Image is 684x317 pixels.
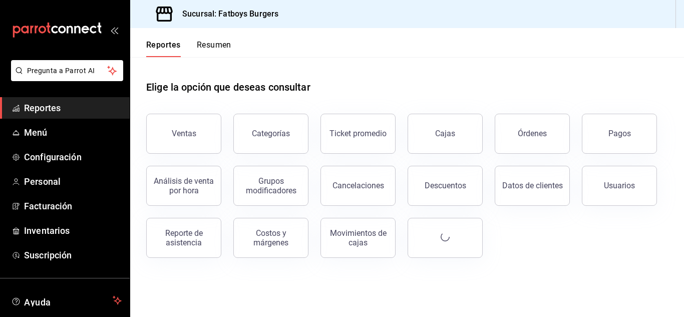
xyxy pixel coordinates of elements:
div: Usuarios [604,181,635,190]
span: Configuración [24,150,122,164]
span: Menú [24,126,122,139]
div: Reporte de asistencia [153,228,215,247]
span: Reportes [24,101,122,115]
span: Ayuda [24,294,109,306]
button: Pagos [582,114,657,154]
h3: Sucursal: Fatboys Burgers [174,8,278,20]
div: Ventas [172,129,196,138]
button: Cancelaciones [320,166,396,206]
span: Personal [24,175,122,188]
button: Costos y márgenes [233,218,308,258]
div: Grupos modificadores [240,176,302,195]
div: Cancelaciones [332,181,384,190]
button: Órdenes [495,114,570,154]
button: Categorías [233,114,308,154]
span: Inventarios [24,224,122,237]
button: Usuarios [582,166,657,206]
button: Pregunta a Parrot AI [11,60,123,81]
a: Pregunta a Parrot AI [7,73,123,83]
button: Resumen [197,40,231,57]
div: Movimientos de cajas [327,228,389,247]
button: Análisis de venta por hora [146,166,221,206]
button: Ventas [146,114,221,154]
div: Datos de clientes [502,181,563,190]
div: Órdenes [518,129,547,138]
button: Datos de clientes [495,166,570,206]
button: Grupos modificadores [233,166,308,206]
button: Reportes [146,40,181,57]
button: Cajas [408,114,483,154]
div: Descuentos [425,181,466,190]
div: Pagos [608,129,631,138]
span: Suscripción [24,248,122,262]
div: Costos y márgenes [240,228,302,247]
h1: Elige la opción que deseas consultar [146,80,310,95]
button: Descuentos [408,166,483,206]
span: Pregunta a Parrot AI [27,66,108,76]
div: Análisis de venta por hora [153,176,215,195]
button: open_drawer_menu [110,26,118,34]
button: Reporte de asistencia [146,218,221,258]
span: Facturación [24,199,122,213]
div: Ticket promedio [329,129,387,138]
div: Cajas [435,129,455,138]
button: Movimientos de cajas [320,218,396,258]
div: navigation tabs [146,40,231,57]
div: Categorías [252,129,290,138]
button: Ticket promedio [320,114,396,154]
